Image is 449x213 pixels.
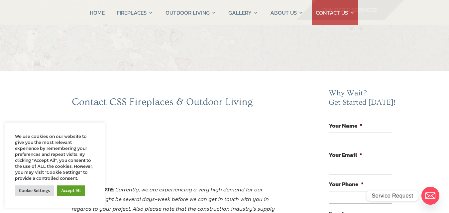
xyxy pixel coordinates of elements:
a: Cookie Settings [15,185,54,196]
h2: Contact CSS Fireplaces & Outdoor Living [72,96,285,111]
h2: Why Wait? Get Started [DATE]! [329,89,397,110]
label: Your Email [329,151,362,159]
label: Your Phone [329,180,364,188]
label: Your Name [329,122,363,129]
a: Accept All [57,185,85,196]
div: We use cookies on our website to give you the most relevant experience by remembering your prefer... [15,133,95,181]
a: Email [421,187,439,205]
